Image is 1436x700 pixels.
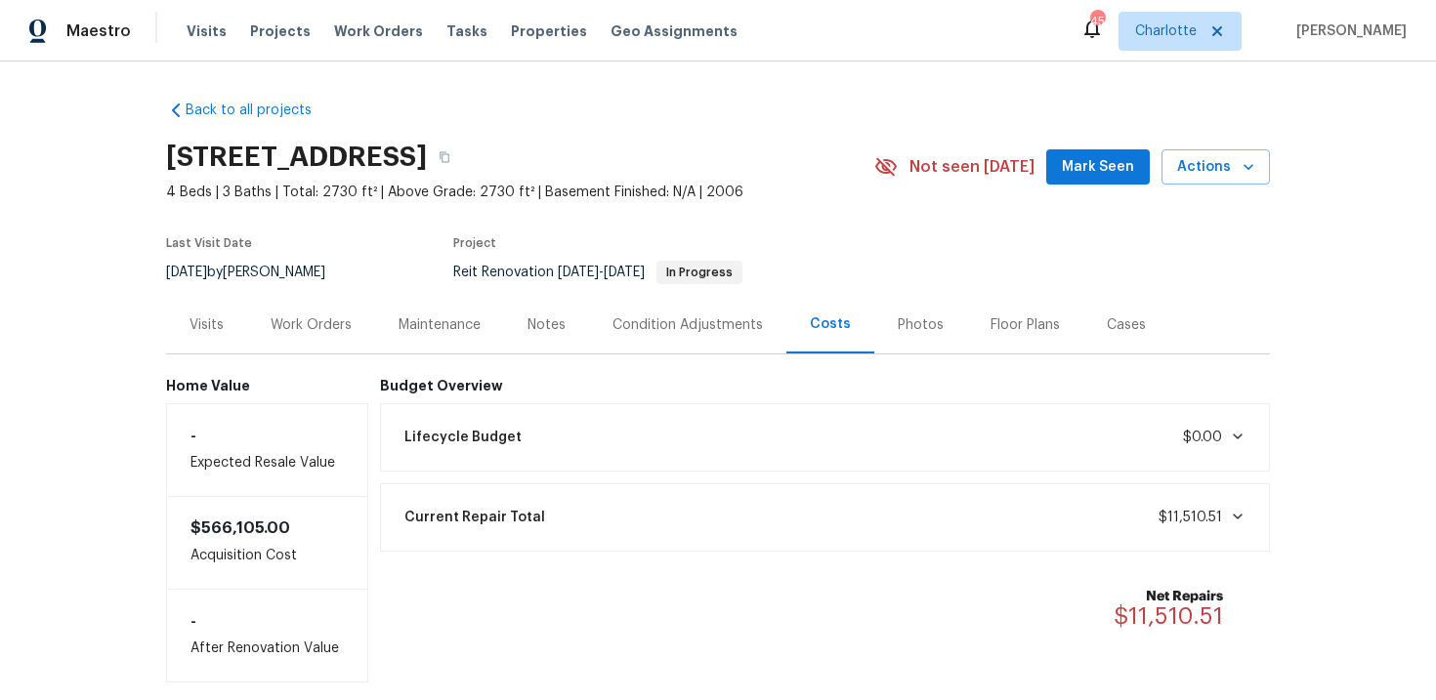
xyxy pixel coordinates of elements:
div: After Renovation Value [166,589,368,682]
span: $0.00 [1183,431,1222,444]
span: Mark Seen [1062,155,1134,180]
span: Current Repair Total [404,508,545,527]
button: Copy Address [427,140,462,175]
h6: Budget Overview [380,378,1271,393]
h6: - [190,428,344,443]
span: [PERSON_NAME] [1288,21,1407,41]
span: Project [453,237,496,249]
div: 45 [1090,12,1104,31]
span: Reit Renovation [453,266,742,279]
span: Lifecycle Budget [404,428,522,447]
div: Condition Adjustments [612,315,763,335]
span: Last Visit Date [166,237,252,249]
b: Net Repairs [1114,587,1223,606]
span: Charlotte [1135,21,1197,41]
span: Properties [511,21,587,41]
span: Geo Assignments [611,21,738,41]
div: Photos [898,315,944,335]
span: $11,510.51 [1114,604,1223,628]
span: Work Orders [334,21,423,41]
span: 4 Beds | 3 Baths | Total: 2730 ft² | Above Grade: 2730 ft² | Basement Finished: N/A | 2006 [166,183,874,202]
h6: Home Value [166,378,368,393]
span: $11,510.51 [1159,511,1222,524]
div: Acquisition Cost [166,497,368,589]
span: Actions [1177,155,1254,180]
button: Actions [1161,149,1270,185]
div: Cases [1107,315,1146,335]
a: Back to all projects [166,101,354,120]
span: - [558,266,645,279]
span: In Progress [658,267,740,278]
h6: - [190,613,344,629]
h2: [STREET_ADDRESS] [166,147,427,167]
span: [DATE] [166,266,207,279]
div: by [PERSON_NAME] [166,261,349,284]
button: Mark Seen [1046,149,1150,185]
span: Visits [187,21,227,41]
div: Visits [190,315,224,335]
div: Floor Plans [991,315,1060,335]
span: [DATE] [558,266,599,279]
div: Work Orders [271,315,352,335]
span: Projects [250,21,311,41]
span: [DATE] [604,266,645,279]
div: Costs [810,314,851,334]
div: Maintenance [399,315,481,335]
span: $566,105.00 [190,520,290,536]
span: Maestro [66,21,131,41]
span: Tasks [446,24,487,38]
div: Expected Resale Value [166,403,368,497]
span: Not seen [DATE] [909,157,1035,177]
div: Notes [528,315,566,335]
